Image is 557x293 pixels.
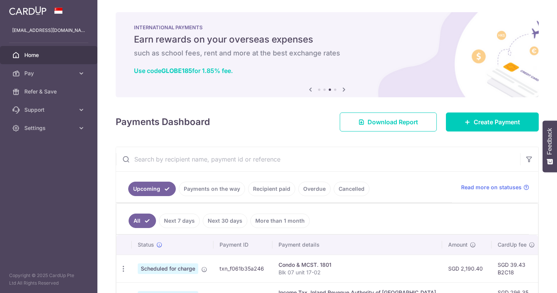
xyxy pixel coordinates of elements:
div: Condo & MCST. 1801 [278,261,436,269]
span: Refer & Save [24,88,75,95]
span: Amount [448,241,468,249]
a: Use codeGLOBE185for 1.85% fee. [134,67,233,74]
img: International Payment Banner [116,12,539,97]
a: Payments on the way [179,182,245,196]
td: SGD 39.43 B2C18 [492,255,541,282]
input: Search by recipient name, payment id or reference [116,147,520,171]
p: [EMAIL_ADDRESS][DOMAIN_NAME] [12,27,85,34]
td: SGD 2,190.40 [442,255,492,282]
a: Next 30 days [203,214,247,228]
span: CardUp fee [498,241,527,249]
button: Feedback - Show survey [543,120,557,172]
td: txn_f061b35a246 [213,255,272,282]
span: Download Report [368,117,418,127]
a: Next 7 days [159,214,200,228]
a: More than 1 month [250,214,310,228]
h4: Payments Dashboard [116,115,210,129]
p: INTERNATIONAL PAYMENTS [134,24,520,30]
p: Blk 07 unit 17-02 [278,269,436,276]
h5: Earn rewards on your overseas expenses [134,33,520,46]
a: Create Payment [446,112,539,131]
a: All [129,214,156,228]
span: Feedback [546,128,553,155]
b: GLOBE185 [161,67,192,74]
h6: such as school fees, rent and more at the best exchange rates [134,49,520,58]
span: Status [138,241,154,249]
a: Read more on statuses [461,184,529,191]
th: Payment ID [213,235,272,255]
img: CardUp [9,6,46,15]
span: Support [24,106,75,114]
a: Upcoming [128,182,176,196]
span: Read more on statuses [461,184,522,191]
a: Download Report [340,112,437,131]
span: Pay [24,70,75,77]
th: Payment details [272,235,442,255]
a: Overdue [298,182,331,196]
span: Home [24,51,75,59]
a: Cancelled [334,182,369,196]
iframe: Opens a widget where you can find more information [508,270,549,289]
span: Settings [24,124,75,132]
span: Create Payment [474,117,520,127]
span: Scheduled for charge [138,263,198,274]
a: Recipient paid [248,182,295,196]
